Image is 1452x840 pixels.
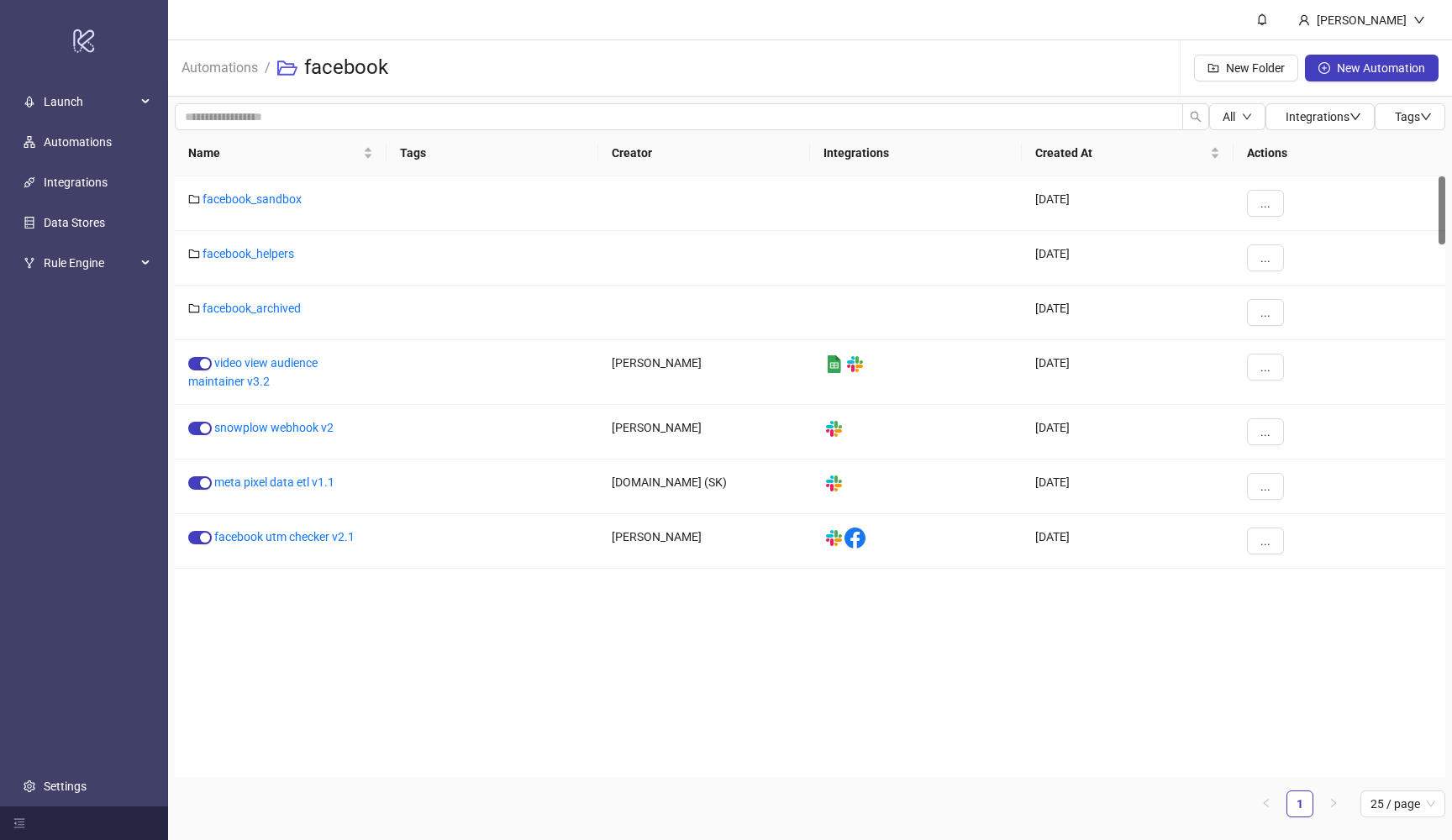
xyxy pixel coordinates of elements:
button: ... [1247,354,1284,381]
button: New Automation [1305,55,1439,81]
a: snowplow webhook v2 [214,421,334,434]
span: New Automation [1337,61,1425,75]
th: Creator [598,130,810,176]
div: [DATE] [1022,340,1234,405]
button: Tagsdown [1375,103,1445,130]
div: [PERSON_NAME] [1310,11,1413,29]
h3: facebook [304,55,388,81]
li: 1 [1286,790,1313,817]
button: New Folder [1194,55,1298,81]
button: Alldown [1209,103,1265,130]
span: Launch [44,85,136,118]
span: folder [188,193,200,205]
span: ... [1260,425,1270,438]
span: right [1328,798,1339,808]
a: Automations [178,57,261,76]
span: Integrations [1286,110,1361,123]
div: [DOMAIN_NAME] (SK) [598,459,810,514]
span: down [1413,14,1425,26]
th: Created At [1022,130,1234,176]
span: down [1420,111,1432,123]
a: Data Stores [44,216,105,229]
a: Automations [44,135,112,149]
span: ... [1260,480,1270,493]
div: [DATE] [1022,514,1234,569]
span: ... [1260,197,1270,210]
button: ... [1247,418,1284,445]
button: ... [1247,528,1284,554]
span: Created At [1035,144,1207,162]
li: / [265,41,271,95]
a: facebook_sandbox [203,192,302,206]
span: bell [1256,13,1268,25]
a: meta pixel data etl v1.1 [214,475,334,489]
span: rocket [24,96,35,108]
span: All [1223,110,1235,123]
button: ... [1247,473,1284,500]
span: Rule Engine [44,246,136,280]
span: down [1242,112,1252,122]
span: fork [24,257,35,269]
li: Next Page [1320,790,1347,817]
span: Name [188,144,360,162]
span: user [1298,14,1310,26]
a: facebook_helpers [203,247,294,260]
span: menu-fold [13,817,25,829]
span: plus-circle [1318,62,1330,74]
th: Integrations [810,130,1022,176]
a: Settings [44,780,87,793]
button: Integrationsdown [1265,103,1375,130]
div: [DATE] [1022,231,1234,286]
span: ... [1260,360,1270,374]
div: [DATE] [1022,286,1234,340]
a: facebook utm checker v2.1 [214,530,355,543]
div: [PERSON_NAME] [598,340,810,405]
span: folder [188,248,200,260]
span: 25 / page [1370,791,1435,816]
li: Previous Page [1253,790,1280,817]
button: ... [1247,299,1284,326]
span: ... [1260,306,1270,319]
span: folder-add [1207,62,1219,74]
button: ... [1247,190,1284,217]
button: ... [1247,244,1284,271]
div: [DATE] [1022,176,1234,231]
span: ... [1260,251,1270,265]
span: New Folder [1226,61,1285,75]
button: left [1253,790,1280,817]
div: [DATE] [1022,405,1234,459]
span: ... [1260,534,1270,548]
a: video view audience maintainer v3.2 [188,356,318,388]
div: [DATE] [1022,459,1234,514]
a: facebook_archived [203,302,301,315]
div: [PERSON_NAME] [598,514,810,569]
th: Actions [1234,130,1445,176]
span: folder [188,302,200,314]
div: [PERSON_NAME] [598,405,810,459]
th: Tags [387,130,598,176]
span: search [1190,111,1202,123]
span: Tags [1395,110,1432,123]
th: Name [175,130,387,176]
span: down [1349,111,1361,123]
a: Integrations [44,176,108,189]
a: 1 [1287,791,1313,816]
div: Page Size [1360,790,1445,817]
button: right [1320,790,1347,817]
span: left [1261,798,1271,808]
span: folder-open [277,58,297,78]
